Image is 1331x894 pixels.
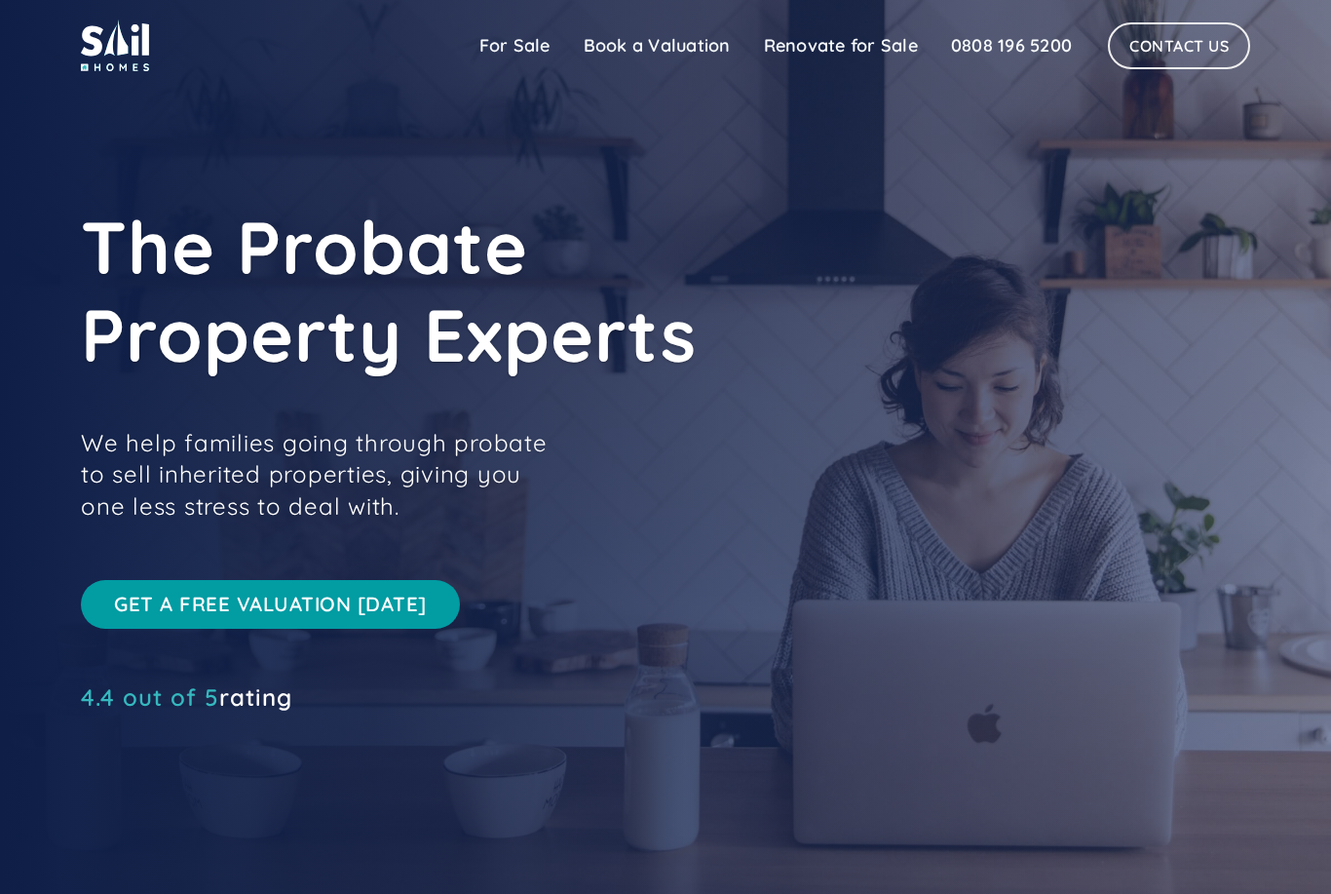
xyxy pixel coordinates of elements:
p: We help families going through probate to sell inherited properties, giving you one less stress t... [81,427,568,522]
a: Renovate for Sale [747,26,934,65]
a: Contact Us [1108,22,1250,69]
a: Book a Valuation [567,26,747,65]
a: For Sale [463,26,567,65]
div: rating [81,687,292,707]
iframe: Customer reviews powered by Trustpilot [81,717,373,740]
a: Get a free valuation [DATE] [81,580,460,629]
a: 4.4 out of 5rating [81,687,292,707]
h1: The Probate Property Experts [81,203,958,378]
img: sail home logo [81,19,149,71]
span: 4.4 out of 5 [81,682,219,712]
a: 0808 196 5200 [934,26,1088,65]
